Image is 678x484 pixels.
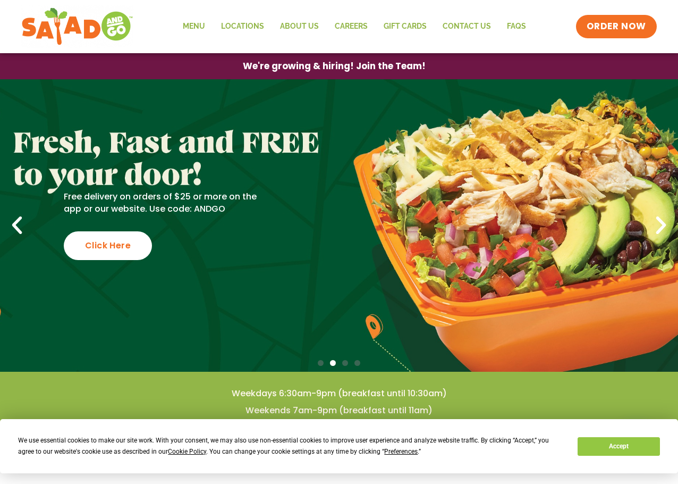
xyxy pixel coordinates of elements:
[587,20,646,33] span: ORDER NOW
[435,14,499,39] a: Contact Us
[213,14,272,39] a: Locations
[499,14,534,39] a: FAQs
[21,405,657,416] h4: Weekends 7am-9pm (breakfast until 11am)
[21,388,657,399] h4: Weekdays 6:30am-9pm (breakfast until 10:30am)
[175,14,213,39] a: Menu
[354,360,360,366] span: Go to slide 4
[327,14,376,39] a: Careers
[578,437,659,456] button: Accept
[330,360,336,366] span: Go to slide 2
[227,54,442,79] a: We're growing & hiring! Join the Team!
[243,62,426,71] span: We're growing & hiring! Join the Team!
[64,191,266,215] p: Free delivery on orders of $25 or more on the app or our website. Use code: ANDGO
[21,5,133,48] img: new-SAG-logo-768×292
[576,15,657,38] a: ORDER NOW
[342,360,348,366] span: Go to slide 3
[649,214,673,237] div: Next slide
[376,14,435,39] a: GIFT CARDS
[384,448,418,455] span: Preferences
[175,14,534,39] nav: Menu
[5,214,29,237] div: Previous slide
[272,14,327,39] a: About Us
[168,448,206,455] span: Cookie Policy
[318,360,324,366] span: Go to slide 1
[64,231,152,260] div: Click Here
[18,435,565,457] div: We use essential cookies to make our site work. With your consent, we may also use non-essential ...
